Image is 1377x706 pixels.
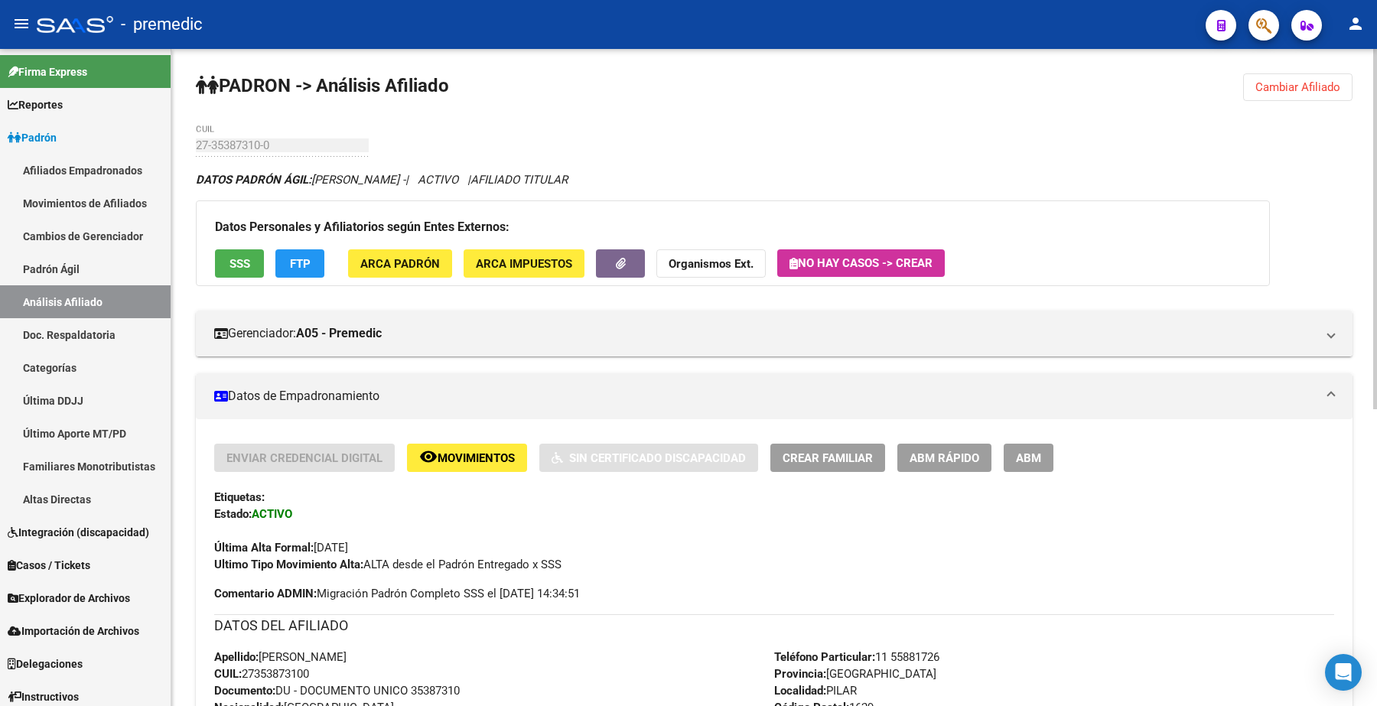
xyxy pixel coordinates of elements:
[348,249,452,278] button: ARCA Padrón
[214,444,395,472] button: Enviar Credencial Digital
[214,587,317,600] strong: Comentario ADMIN:
[770,444,885,472] button: Crear Familiar
[214,507,252,521] strong: Estado:
[419,447,438,466] mat-icon: remove_red_eye
[777,249,945,277] button: No hay casos -> Crear
[214,558,363,571] strong: Ultimo Tipo Movimiento Alta:
[214,650,259,664] strong: Apellido:
[214,585,580,602] span: Migración Padrón Completo SSS el [DATE] 14:34:51
[774,667,936,681] span: [GEOGRAPHIC_DATA]
[8,129,57,146] span: Padrón
[196,75,449,96] strong: PADRON -> Análisis Afiliado
[656,249,766,278] button: Organismos Ext.
[8,96,63,113] span: Reportes
[1325,654,1362,691] div: Open Intercom Messenger
[214,490,265,504] strong: Etiquetas:
[229,257,250,271] span: SSS
[214,615,1334,636] h3: DATOS DEL AFILIADO
[214,541,348,555] span: [DATE]
[215,216,1251,238] h3: Datos Personales y Afiliatorios según Entes Externos:
[774,684,826,698] strong: Localidad:
[214,541,314,555] strong: Última Alta Formal:
[12,15,31,33] mat-icon: menu
[789,256,933,270] span: No hay casos -> Crear
[214,667,309,681] span: 27353873100
[470,173,568,187] span: AFILIADO TITULAR
[8,557,90,574] span: Casos / Tickets
[8,63,87,80] span: Firma Express
[214,650,347,664] span: [PERSON_NAME]
[8,656,83,672] span: Delegaciones
[1346,15,1365,33] mat-icon: person
[226,451,382,465] span: Enviar Credencial Digital
[214,684,460,698] span: DU - DOCUMENTO UNICO 35387310
[296,325,382,342] strong: A05 - Premedic
[897,444,991,472] button: ABM Rápido
[214,558,562,571] span: ALTA desde el Padrón Entregado x SSS
[196,311,1353,356] mat-expansion-panel-header: Gerenciador:A05 - Premedic
[464,249,584,278] button: ARCA Impuestos
[476,257,572,271] span: ARCA Impuestos
[196,373,1353,419] mat-expansion-panel-header: Datos de Empadronamiento
[8,688,79,705] span: Instructivos
[438,451,515,465] span: Movimientos
[214,388,1316,405] mat-panel-title: Datos de Empadronamiento
[215,249,264,278] button: SSS
[8,590,130,607] span: Explorador de Archivos
[8,524,149,541] span: Integración (discapacidad)
[774,684,857,698] span: PILAR
[8,623,139,639] span: Importación de Archivos
[774,650,875,664] strong: Teléfono Particular:
[214,667,242,681] strong: CUIL:
[196,173,568,187] i: | ACTIVO |
[1004,444,1053,472] button: ABM
[196,173,311,187] strong: DATOS PADRÓN ÁGIL:
[539,444,758,472] button: Sin Certificado Discapacidad
[774,667,826,681] strong: Provincia:
[214,325,1316,342] mat-panel-title: Gerenciador:
[783,451,873,465] span: Crear Familiar
[407,444,527,472] button: Movimientos
[1243,73,1353,101] button: Cambiar Afiliado
[910,451,979,465] span: ABM Rápido
[196,173,405,187] span: [PERSON_NAME] -
[121,8,203,41] span: - premedic
[275,249,324,278] button: FTP
[1016,451,1041,465] span: ABM
[290,257,311,271] span: FTP
[252,507,292,521] strong: ACTIVO
[360,257,440,271] span: ARCA Padrón
[1255,80,1340,94] span: Cambiar Afiliado
[774,650,939,664] span: 11 55881726
[569,451,746,465] span: Sin Certificado Discapacidad
[669,257,754,271] strong: Organismos Ext.
[214,684,275,698] strong: Documento:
